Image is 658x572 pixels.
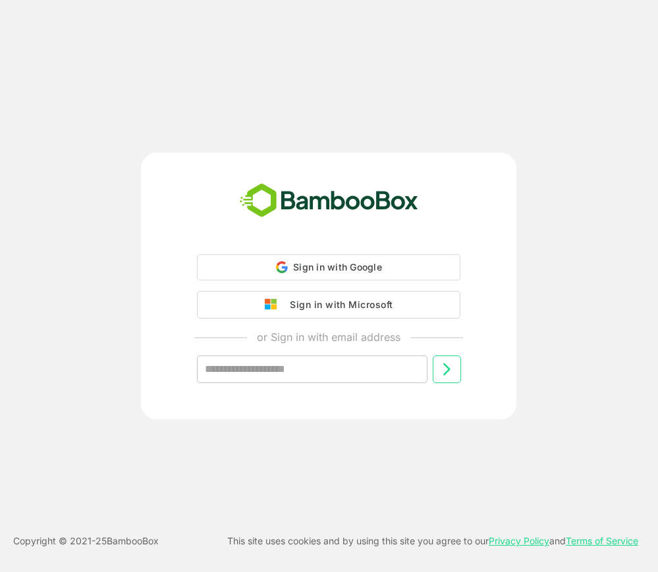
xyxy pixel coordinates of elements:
p: Copyright © 2021- 25 BambooBox [13,533,159,549]
a: Privacy Policy [489,535,549,546]
p: This site uses cookies and by using this site you agree to our and [227,533,638,549]
button: Sign in with Microsoft [197,291,460,319]
a: Terms of Service [566,535,638,546]
div: Sign in with Microsoft [283,296,393,313]
span: Sign in with Google [293,261,382,273]
div: Sign in with Google [197,254,460,280]
img: bamboobox [233,179,425,222]
img: google [265,299,283,311]
p: or Sign in with email address [257,329,400,345]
